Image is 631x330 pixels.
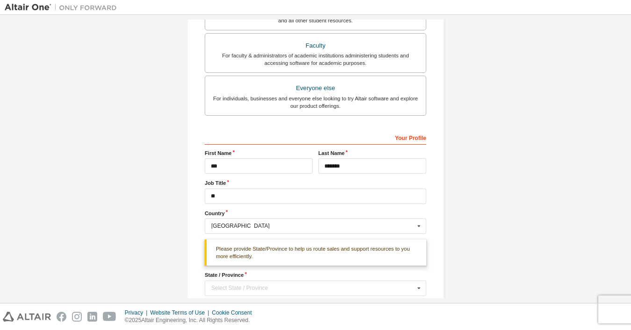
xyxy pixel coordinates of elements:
[212,309,257,316] div: Cookie Consent
[211,82,420,95] div: Everyone else
[125,309,150,316] div: Privacy
[211,285,415,291] div: Select State / Province
[205,210,426,217] label: Country
[318,149,426,157] label: Last Name
[87,312,97,322] img: linkedin.svg
[205,149,313,157] label: First Name
[205,130,426,145] div: Your Profile
[5,3,122,12] img: Altair One
[3,312,51,322] img: altair_logo.svg
[205,239,426,266] div: Please provide State/Province to help us route sales and support resources to you more efficiently.
[205,271,426,279] label: State / Province
[150,309,212,316] div: Website Terms of Use
[211,52,420,67] div: For faculty & administrators of academic institutions administering students and accessing softwa...
[211,95,420,110] div: For individuals, businesses and everyone else looking to try Altair software and explore our prod...
[57,312,66,322] img: facebook.svg
[103,312,116,322] img: youtube.svg
[125,316,258,324] p: © 2025 Altair Engineering, Inc. All Rights Reserved.
[211,39,420,52] div: Faculty
[205,179,426,187] label: Job Title
[211,223,415,229] div: [GEOGRAPHIC_DATA]
[72,312,82,322] img: instagram.svg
